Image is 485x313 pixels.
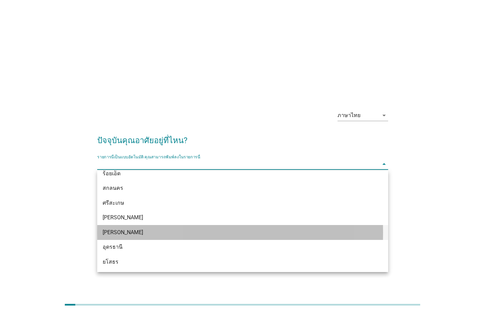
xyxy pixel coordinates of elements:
div: อุดรธานี [103,243,359,251]
i: arrow_drop_down [380,111,388,119]
input: รายการนี้เป็นแบบอัตโนมัติ คุณสามารถพิมพ์ลงในรายการนี้ [97,159,379,170]
div: [PERSON_NAME] [103,228,359,237]
div: ภาษาไทย [338,112,360,118]
div: ร้อยเอ็ด [103,170,359,178]
div: สกลนคร [103,184,359,192]
div: [PERSON_NAME] [103,214,359,222]
div: ยโสธร [103,258,359,266]
i: arrow_drop_down [380,160,388,168]
div: ศรีสะเกษ [103,199,359,207]
h2: ปัจจุบันคุณอาศัยอยู่ที่ไหน? [97,128,388,147]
